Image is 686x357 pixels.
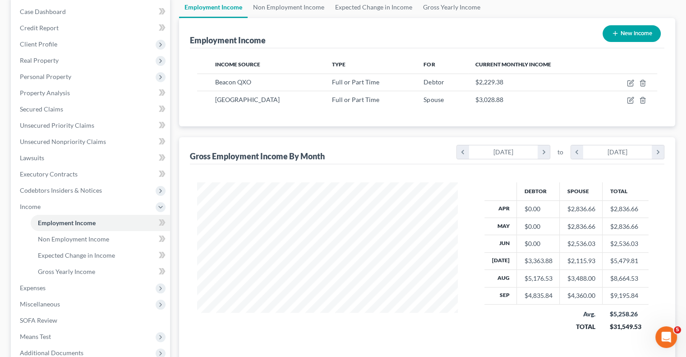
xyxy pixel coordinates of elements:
a: Unsecured Nonpriority Claims [13,134,170,150]
th: Jun [484,235,517,252]
a: Employment Income [31,215,170,231]
a: Credit Report [13,20,170,36]
th: Apr [484,200,517,218]
span: Full or Part Time [332,78,379,86]
span: $2,229.38 [475,78,503,86]
div: $3,488.00 [567,274,595,283]
span: Expected Change in Income [38,251,115,259]
th: [DATE] [484,252,517,269]
div: TOTAL [567,322,595,331]
span: Lawsuits [20,154,44,162]
a: Lawsuits [13,150,170,166]
div: $0.00 [524,204,552,213]
span: Executory Contracts [20,170,78,178]
i: chevron_left [571,145,583,159]
span: Full or Part Time [332,96,379,103]
span: SOFA Review [20,316,57,324]
div: Gross Employment Income By Month [190,151,325,162]
div: $4,835.84 [524,291,552,300]
span: to [557,148,563,157]
a: Non Employment Income [31,231,170,247]
td: $2,836.66 [603,218,649,235]
div: $5,258.26 [610,310,641,319]
span: Income Source [215,61,260,68]
td: $9,195.84 [603,287,649,304]
div: Employment Income [190,35,266,46]
span: Current Monthly Income [475,61,551,68]
div: [DATE] [469,145,538,159]
a: Expected Change in Income [31,247,170,264]
th: Aug [484,270,517,287]
span: Beacon QXO [215,78,251,86]
div: $0.00 [524,239,552,248]
div: $0.00 [524,222,552,231]
a: Executory Contracts [13,166,170,182]
span: For [424,61,435,68]
span: Unsecured Nonpriority Claims [20,138,106,145]
a: SOFA Review [13,312,170,329]
a: Gross Yearly Income [31,264,170,280]
div: $2,836.66 [567,222,595,231]
a: Unsecured Priority Claims [13,117,170,134]
span: Employment Income [38,219,96,227]
span: [GEOGRAPHIC_DATA] [215,96,280,103]
th: Total [603,182,649,200]
div: Avg. [567,310,595,319]
td: $2,836.66 [603,200,649,218]
i: chevron_right [652,145,664,159]
td: $8,664.53 [603,270,649,287]
span: $3,028.88 [475,96,503,103]
td: $2,536.03 [603,235,649,252]
span: Secured Claims [20,105,63,113]
span: Debtor [424,78,444,86]
th: Spouse [560,182,603,200]
span: Means Test [20,333,51,340]
div: $2,536.03 [567,239,595,248]
span: Client Profile [20,40,57,48]
div: $2,836.66 [567,204,595,213]
span: Income [20,203,41,210]
span: Credit Report [20,24,59,32]
span: 5 [674,326,681,334]
span: Additional Documents [20,349,83,357]
a: Secured Claims [13,101,170,117]
div: $2,115.93 [567,256,595,265]
a: Property Analysis [13,85,170,101]
th: May [484,218,517,235]
span: Codebtors Insiders & Notices [20,186,102,194]
span: Gross Yearly Income [38,268,95,275]
div: [DATE] [583,145,652,159]
div: $31,549.53 [610,322,641,331]
span: Unsecured Priority Claims [20,121,94,129]
td: $5,479.81 [603,252,649,269]
th: Sep [484,287,517,304]
span: Case Dashboard [20,8,66,15]
div: $3,363.88 [524,256,552,265]
th: Debtor [517,182,560,200]
span: Expenses [20,284,46,292]
span: Non Employment Income [38,235,109,243]
iframe: Intercom live chat [655,326,677,348]
span: Spouse [424,96,443,103]
div: $4,360.00 [567,291,595,300]
span: Type [332,61,345,68]
button: New Income [603,25,661,42]
div: $5,176.53 [524,274,552,283]
span: Real Property [20,56,59,64]
i: chevron_left [457,145,469,159]
a: Case Dashboard [13,4,170,20]
span: Personal Property [20,73,71,80]
span: Property Analysis [20,89,70,97]
span: Miscellaneous [20,300,60,308]
i: chevron_right [538,145,550,159]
